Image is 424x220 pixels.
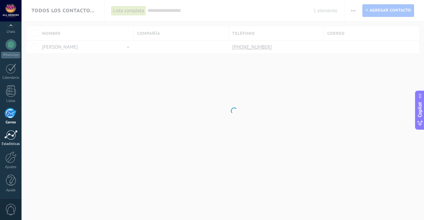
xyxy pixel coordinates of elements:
[1,52,20,58] div: WhatsApp
[1,142,21,146] div: Estadísticas
[1,99,21,103] div: Listas
[1,120,21,125] div: Correo
[1,76,21,80] div: Calendario
[417,102,423,117] span: Copilot
[1,165,21,169] div: Ajustes
[1,30,21,34] div: Chats
[1,188,21,193] div: Ayuda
